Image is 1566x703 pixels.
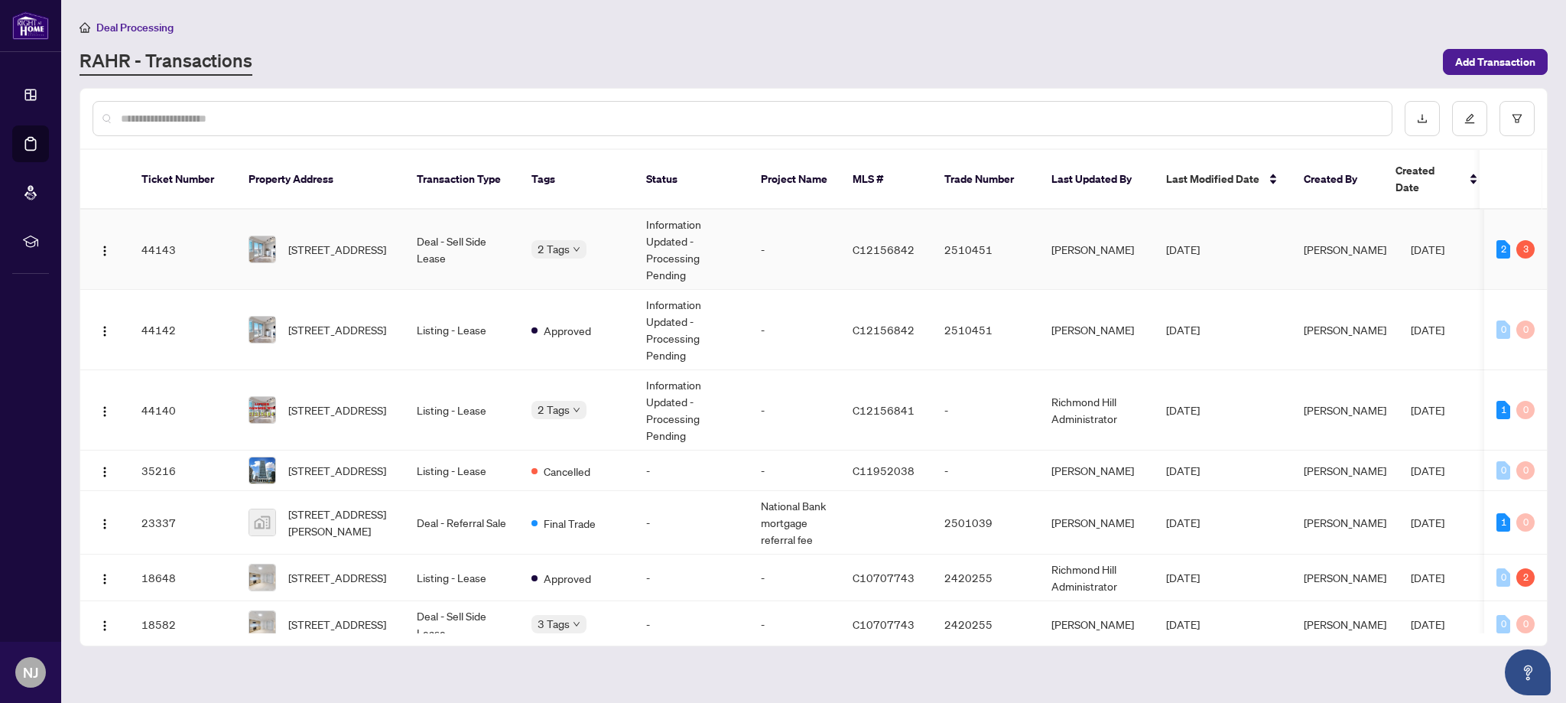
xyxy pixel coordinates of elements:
td: 2420255 [932,601,1039,648]
td: - [749,601,840,648]
span: [DATE] [1166,464,1200,477]
td: Richmond Hill Administrator [1039,555,1154,601]
div: 0 [1516,321,1535,339]
span: [DATE] [1166,323,1200,337]
img: thumbnail-img [249,397,275,423]
td: 35216 [129,451,236,491]
div: 0 [1496,321,1510,339]
img: Logo [99,518,111,530]
td: 2420255 [932,555,1039,601]
span: download [1417,113,1428,124]
div: 0 [1516,401,1535,419]
span: [DATE] [1411,516,1444,529]
td: 18582 [129,601,236,648]
span: NJ [23,662,38,683]
td: 2510451 [932,290,1039,370]
span: [STREET_ADDRESS] [288,241,386,258]
img: thumbnail-img [249,457,275,483]
td: Listing - Lease [404,555,519,601]
span: Add Transaction [1455,50,1535,74]
span: 2 Tags [538,240,570,258]
span: down [573,406,580,414]
th: MLS # [840,150,932,210]
td: - [634,491,749,555]
span: [PERSON_NAME] [1304,403,1386,417]
span: [DATE] [1166,403,1200,417]
span: C12156842 [853,323,915,337]
td: Deal - Sell Side Lease [404,210,519,290]
button: Logo [93,565,117,590]
span: Cancelled [544,463,590,480]
span: [STREET_ADDRESS][PERSON_NAME] [288,506,392,539]
span: C11952038 [853,464,915,477]
td: - [634,601,749,648]
span: [STREET_ADDRESS] [288,321,386,338]
img: logo [12,11,49,40]
span: [PERSON_NAME] [1304,516,1386,529]
td: National Bank mortgage referral fee [749,491,840,555]
td: - [634,451,749,491]
button: Add Transaction [1443,49,1548,75]
span: Final Trade [544,515,596,532]
span: [PERSON_NAME] [1304,571,1386,584]
span: [STREET_ADDRESS] [288,616,386,633]
td: [PERSON_NAME] [1039,210,1154,290]
div: 0 [1516,461,1535,480]
td: 44140 [129,370,236,451]
td: Richmond Hill Administrator [1039,370,1154,451]
span: [PERSON_NAME] [1304,464,1386,477]
td: Information Updated - Processing Pending [634,370,749,451]
div: 3 [1516,240,1535,259]
img: thumbnail-img [249,565,275,591]
th: Status [634,150,749,210]
a: RAHR - Transactions [80,48,252,76]
button: Open asap [1505,649,1551,695]
button: Logo [93,237,117,262]
div: 1 [1496,401,1510,419]
span: home [80,22,90,33]
button: Logo [93,317,117,342]
span: [DATE] [1166,516,1200,529]
td: - [749,210,840,290]
span: [STREET_ADDRESS] [288,569,386,586]
td: - [634,555,749,601]
span: edit [1464,113,1475,124]
td: [PERSON_NAME] [1039,290,1154,370]
th: Created Date [1383,150,1490,210]
th: Transaction Type [404,150,519,210]
th: Created By [1291,150,1383,210]
img: Logo [99,620,111,632]
td: 44143 [129,210,236,290]
td: 23337 [129,491,236,555]
div: 1 [1496,513,1510,532]
span: [STREET_ADDRESS] [288,462,386,479]
span: C10707743 [853,571,915,584]
div: 0 [1496,461,1510,480]
span: Deal Processing [96,21,174,34]
th: Tags [519,150,634,210]
span: Created Date [1395,162,1460,196]
td: - [749,370,840,451]
img: Logo [99,573,111,585]
img: thumbnail-img [249,509,275,535]
button: Logo [93,398,117,422]
span: down [573,246,580,253]
button: Logo [93,458,117,483]
td: - [932,451,1039,491]
td: [PERSON_NAME] [1039,491,1154,555]
span: [PERSON_NAME] [1304,323,1386,337]
td: Listing - Lease [404,451,519,491]
img: thumbnail-img [249,236,275,262]
td: - [749,555,840,601]
span: 2 Tags [538,401,570,418]
img: Logo [99,466,111,478]
div: 0 [1496,615,1510,633]
span: [DATE] [1166,571,1200,584]
span: 3 Tags [538,615,570,633]
img: thumbnail-img [249,317,275,343]
span: C10707743 [853,617,915,631]
span: [DATE] [1411,403,1444,417]
td: Deal - Referral Sale [404,491,519,555]
td: Deal - Sell Side Lease [404,601,519,648]
td: 2501039 [932,491,1039,555]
